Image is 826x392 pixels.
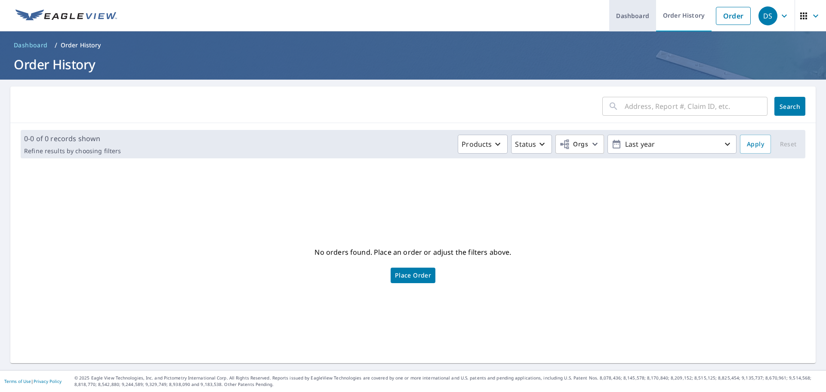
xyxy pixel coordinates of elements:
[758,6,777,25] div: DS
[559,139,588,150] span: Orgs
[15,9,117,22] img: EV Logo
[74,375,822,388] p: © 2025 Eagle View Technologies, Inc. and Pictometry International Corp. All Rights Reserved. Repo...
[24,147,121,155] p: Refine results by choosing filters
[774,97,805,116] button: Search
[511,135,552,154] button: Status
[716,7,751,25] a: Order
[607,135,737,154] button: Last year
[462,139,492,149] p: Products
[395,273,431,278] span: Place Order
[4,378,31,384] a: Terms of Use
[24,133,121,144] p: 0-0 of 0 records shown
[740,135,771,154] button: Apply
[622,137,722,152] p: Last year
[10,56,816,73] h1: Order History
[515,139,536,149] p: Status
[34,378,62,384] a: Privacy Policy
[10,38,816,52] nav: breadcrumb
[314,245,511,259] p: No orders found. Place an order or adjust the filters above.
[555,135,604,154] button: Orgs
[625,94,767,118] input: Address, Report #, Claim ID, etc.
[747,139,764,150] span: Apply
[781,102,798,111] span: Search
[55,40,57,50] li: /
[14,41,48,49] span: Dashboard
[10,38,51,52] a: Dashboard
[391,268,435,283] a: Place Order
[4,379,62,384] p: |
[458,135,508,154] button: Products
[61,41,101,49] p: Order History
